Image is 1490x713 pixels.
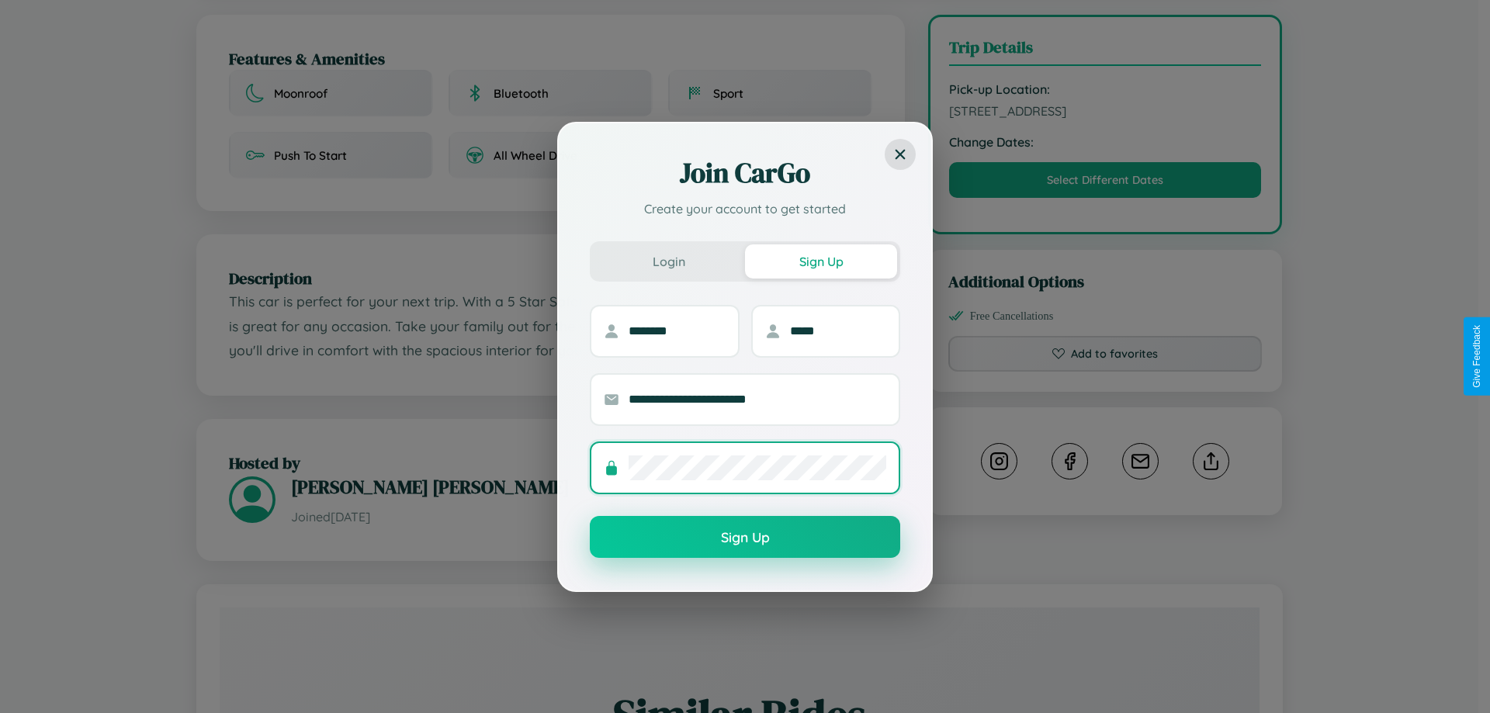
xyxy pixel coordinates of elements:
p: Create your account to get started [590,199,900,218]
h2: Join CarGo [590,154,900,192]
button: Sign Up [745,244,897,279]
button: Login [593,244,745,279]
div: Give Feedback [1471,325,1482,388]
button: Sign Up [590,516,900,558]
